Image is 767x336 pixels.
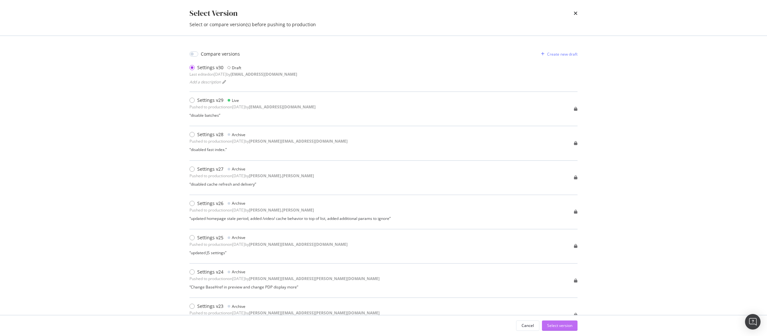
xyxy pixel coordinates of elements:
[197,97,223,103] div: Settings v29
[189,181,314,187] div: “ disabled cache refresh and delivery ”
[232,201,245,206] div: Archive
[189,71,297,77] div: Last edited on [DATE] by
[189,216,391,221] div: “ updated homepage stale period, added /video/ cache behavior to top of list, added additional pa...
[189,276,380,281] div: Pushed to production on [DATE] by
[201,51,240,57] div: Compare versions
[189,207,314,213] div: Pushed to production on [DATE] by
[197,166,223,172] div: Settings v27
[249,173,314,179] b: [PERSON_NAME].[PERSON_NAME]
[249,207,314,213] b: [PERSON_NAME].[PERSON_NAME]
[197,234,223,241] div: Settings v25
[516,320,539,331] button: Cancel
[232,65,241,70] div: Draft
[189,242,348,247] div: Pushed to production on [DATE] by
[574,8,578,19] div: times
[231,71,297,77] b: [EMAIL_ADDRESS][DOMAIN_NAME]
[249,242,348,247] b: [PERSON_NAME][EMAIL_ADDRESS][DOMAIN_NAME]
[249,310,380,316] b: [PERSON_NAME][EMAIL_ADDRESS][PERSON_NAME][DOMAIN_NAME]
[249,138,348,144] b: [PERSON_NAME][EMAIL_ADDRESS][DOMAIN_NAME]
[249,104,316,110] b: [EMAIL_ADDRESS][DOMAIN_NAME]
[522,323,534,328] div: Cancel
[197,303,223,309] div: Settings v23
[189,8,238,19] div: Select Version
[189,113,316,118] div: “ disable batches ”
[197,269,223,275] div: Settings v24
[232,166,245,172] div: Archive
[189,147,348,152] div: “ disabled fast index. ”
[189,284,380,290] div: “ Change BaseHref in preview and change PDP display more ”
[189,250,348,255] div: “ updated JS settings ”
[547,323,572,328] div: Select version
[197,64,223,71] div: Settings v30
[189,79,221,85] span: Add a description
[189,138,348,144] div: Pushed to production on [DATE] by
[197,131,223,138] div: Settings v28
[547,51,578,57] div: Create new draft
[232,98,239,103] div: Live
[197,200,223,207] div: Settings v26
[232,269,245,275] div: Archive
[189,310,380,316] div: Pushed to production on [DATE] by
[232,235,245,240] div: Archive
[189,104,316,110] div: Pushed to production on [DATE] by
[232,304,245,309] div: Archive
[232,132,245,137] div: Archive
[538,49,578,59] button: Create new draft
[249,276,380,281] b: [PERSON_NAME][EMAIL_ADDRESS][PERSON_NAME][DOMAIN_NAME]
[189,21,578,28] div: Select or compare version(s) before pushing to production
[745,314,761,330] div: Open Intercom Messenger
[542,320,578,331] button: Select version
[189,173,314,179] div: Pushed to production on [DATE] by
